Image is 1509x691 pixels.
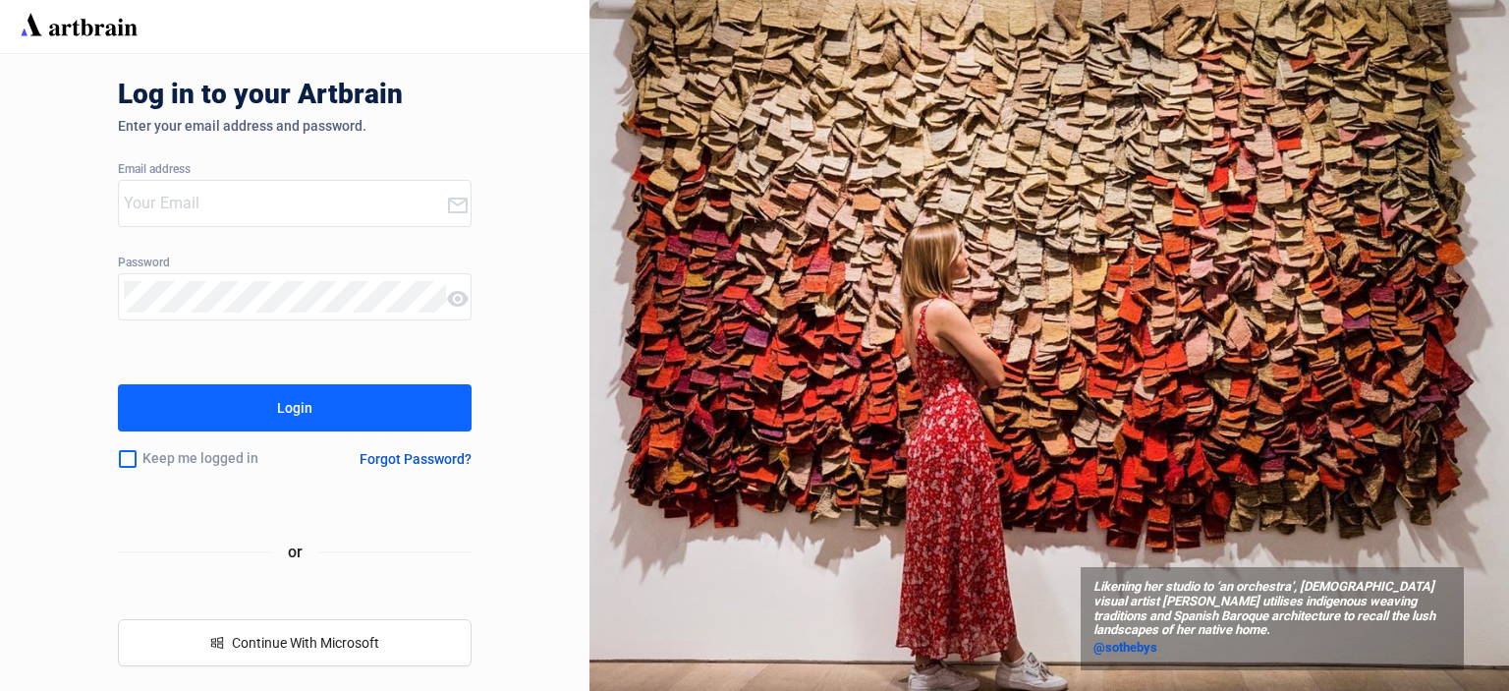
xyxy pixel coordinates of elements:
input: Your Email [124,188,446,219]
div: Log in to your Artbrain [118,79,707,118]
button: windowsContinue With Microsoft [118,619,472,666]
a: @sothebys [1093,638,1451,658]
span: Continue With Microsoft [232,635,379,651]
div: Login [277,392,312,424]
div: Forgot Password? [360,451,472,467]
span: Likening her studio to ‘an orchestra’, [DEMOGRAPHIC_DATA] visual artist [PERSON_NAME] utilises in... [1093,580,1451,639]
span: or [272,540,318,564]
span: windows [210,636,224,650]
div: Email address [118,163,472,177]
span: @sothebys [1093,640,1157,655]
button: Login [118,384,472,432]
div: Keep me logged in [118,438,312,480]
div: Password [118,257,472,270]
div: Enter your email address and password. [118,118,472,134]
